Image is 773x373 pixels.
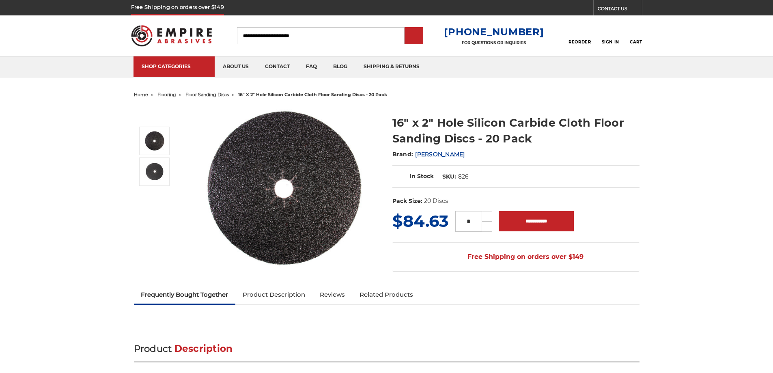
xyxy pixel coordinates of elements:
a: CONTACT US [598,4,642,15]
dt: SKU: [442,172,456,181]
a: Frequently Bought Together [134,286,236,304]
a: Product Description [235,286,312,304]
a: Related Products [352,286,420,304]
span: In Stock [409,172,434,180]
a: floor sanding discs [185,92,229,97]
input: Submit [406,28,422,44]
img: Empire Abrasives [131,20,212,52]
span: Reorder [568,39,591,45]
a: [PHONE_NUMBER] [444,26,544,38]
a: [PERSON_NAME] [415,151,465,158]
span: Free Shipping on orders over $149 [448,249,584,265]
a: shipping & returns [355,56,428,77]
a: blog [325,56,355,77]
a: about us [215,56,257,77]
a: Reorder [568,27,591,44]
span: $84.63 [392,211,449,231]
span: Product [134,343,172,354]
a: home [134,92,148,97]
a: Reviews [312,286,352,304]
span: Cart [630,39,642,45]
span: Sign In [602,39,619,45]
img: Silicon Carbide 16" x 2" Floor Sanding Cloth Discs [144,162,165,182]
span: 16" x 2" hole silicon carbide cloth floor sanding discs - 20 pack [238,92,387,97]
dd: 826 [458,172,469,181]
dt: Pack Size: [392,197,422,205]
span: Description [174,343,233,354]
p: FOR QUESTIONS OR INQUIRIES [444,40,544,45]
a: flooring [157,92,176,97]
dd: 20 Discs [424,197,448,205]
a: contact [257,56,298,77]
span: Brand: [392,151,413,158]
img: Silicon Carbide 16" x 2" Cloth Floor Sanding Discs [144,131,165,151]
div: SHOP CATEGORIES [142,63,207,69]
a: faq [298,56,325,77]
h1: 16" x 2" Hole Silicon Carbide Cloth Floor Sanding Discs - 20 Pack [392,115,640,147]
a: Cart [630,27,642,45]
img: Silicon Carbide 16" x 2" Cloth Floor Sanding Discs [203,106,366,269]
